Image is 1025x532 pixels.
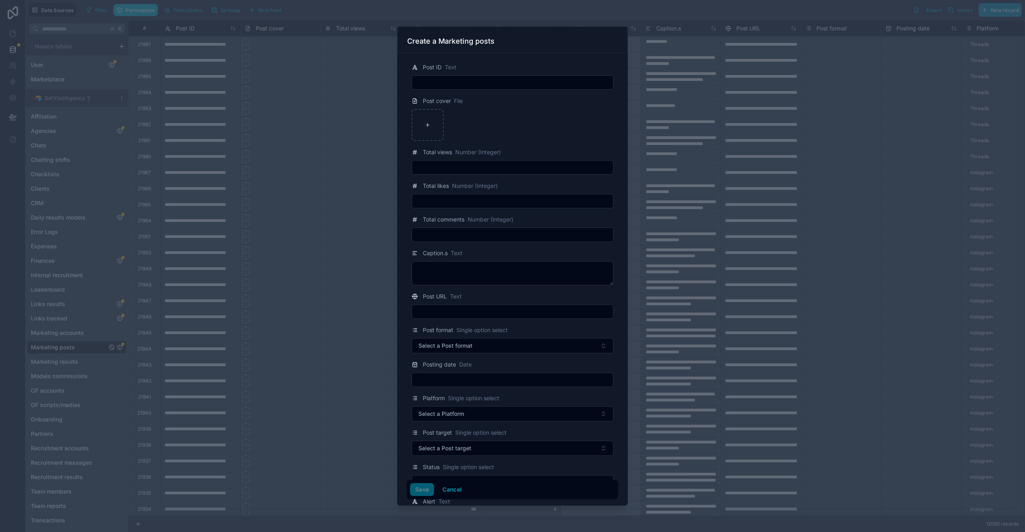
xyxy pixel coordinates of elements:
[418,410,464,418] span: Select a Platform
[423,97,451,105] span: Post cover
[468,216,513,224] span: Number (Integer)
[423,292,447,300] span: Post URL
[423,429,452,437] span: Post target
[423,216,464,224] span: Total comments
[412,441,613,456] button: Select Button
[412,475,613,490] button: Select Button
[412,406,613,421] button: Select Button
[423,463,440,471] span: Status
[423,63,442,71] span: Post ID
[451,249,462,257] span: Text
[412,338,613,353] button: Select Button
[423,361,456,369] span: Posting date
[452,182,498,190] span: Number (Integer)
[456,326,508,334] span: Single option select
[423,182,449,190] span: Total likes
[438,498,450,506] span: Text
[423,148,452,156] span: Total views
[423,394,445,402] span: Platform
[418,479,459,487] span: Select a Status
[437,483,467,496] button: Cancel
[459,361,472,369] span: Date
[418,342,472,350] span: Select a Post format
[418,444,471,452] span: Select a Post target
[455,148,501,156] span: Number (Integer)
[443,463,494,471] span: Single option select
[450,292,462,300] span: Text
[423,326,453,334] span: Post format
[455,429,506,437] span: Single option select
[445,63,456,71] span: Text
[454,97,463,105] span: File
[423,498,435,506] span: Alert
[407,36,494,46] h3: Create a Marketing posts
[423,249,448,257] span: Caption.s
[448,394,499,402] span: Single option select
